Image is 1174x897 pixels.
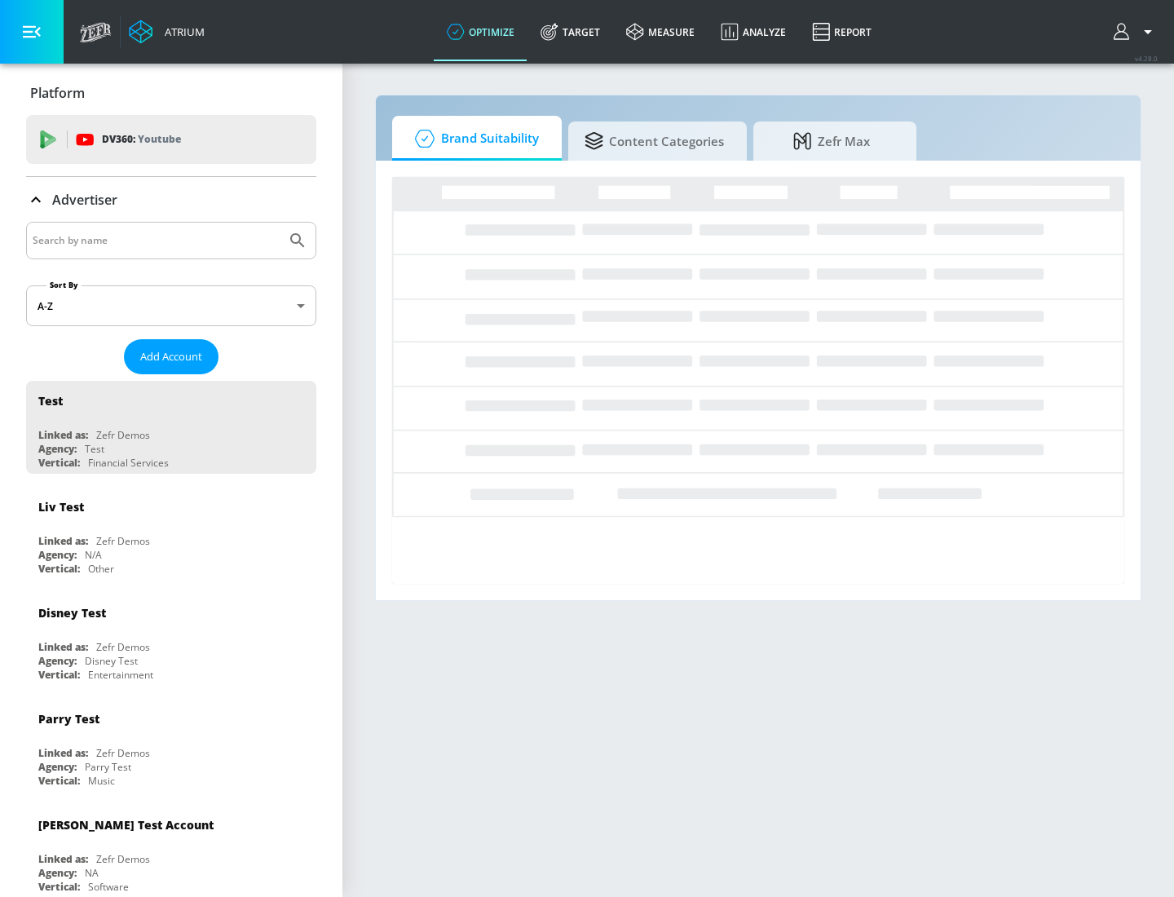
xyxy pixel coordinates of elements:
[96,640,150,654] div: Zefr Demos
[26,593,316,686] div: Disney TestLinked as:Zefr DemosAgency:Disney TestVertical:Entertainment
[85,760,131,774] div: Parry Test
[38,442,77,456] div: Agency:
[52,191,117,209] p: Advertiser
[85,654,138,668] div: Disney Test
[26,70,316,116] div: Platform
[96,534,150,548] div: Zefr Demos
[770,122,894,161] span: Zefr Max
[708,2,799,61] a: Analyze
[38,852,88,866] div: Linked as:
[88,880,129,894] div: Software
[26,699,316,792] div: Parry TestLinked as:Zefr DemosAgency:Parry TestVertical:Music
[38,499,84,515] div: Liv Test
[88,668,153,682] div: Entertainment
[85,866,99,880] div: NA
[38,640,88,654] div: Linked as:
[140,347,202,366] span: Add Account
[38,548,77,562] div: Agency:
[46,280,82,290] label: Sort By
[88,456,169,470] div: Financial Services
[26,177,316,223] div: Advertiser
[1135,54,1158,63] span: v 4.28.0
[408,119,539,158] span: Brand Suitability
[138,130,181,148] p: Youtube
[26,487,316,580] div: Liv TestLinked as:Zefr DemosAgency:N/AVertical:Other
[38,760,77,774] div: Agency:
[38,711,99,727] div: Parry Test
[129,20,205,44] a: Atrium
[38,605,106,621] div: Disney Test
[38,774,80,788] div: Vertical:
[38,393,63,409] div: Test
[38,562,80,576] div: Vertical:
[85,442,104,456] div: Test
[38,746,88,760] div: Linked as:
[26,115,316,164] div: DV360: Youtube
[38,668,80,682] div: Vertical:
[33,230,280,251] input: Search by name
[96,852,150,866] div: Zefr Demos
[26,381,316,474] div: TestLinked as:Zefr DemosAgency:TestVertical:Financial Services
[799,2,885,61] a: Report
[96,746,150,760] div: Zefr Demos
[434,2,527,61] a: optimize
[102,130,181,148] p: DV360:
[527,2,613,61] a: Target
[585,122,724,161] span: Content Categories
[38,866,77,880] div: Agency:
[88,774,115,788] div: Music
[124,339,218,374] button: Add Account
[38,534,88,548] div: Linked as:
[26,285,316,326] div: A-Z
[38,456,80,470] div: Vertical:
[30,84,85,102] p: Platform
[38,880,80,894] div: Vertical:
[88,562,114,576] div: Other
[38,428,88,442] div: Linked as:
[96,428,150,442] div: Zefr Demos
[158,24,205,39] div: Atrium
[38,654,77,668] div: Agency:
[85,548,102,562] div: N/A
[613,2,708,61] a: measure
[38,817,214,833] div: [PERSON_NAME] Test Account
